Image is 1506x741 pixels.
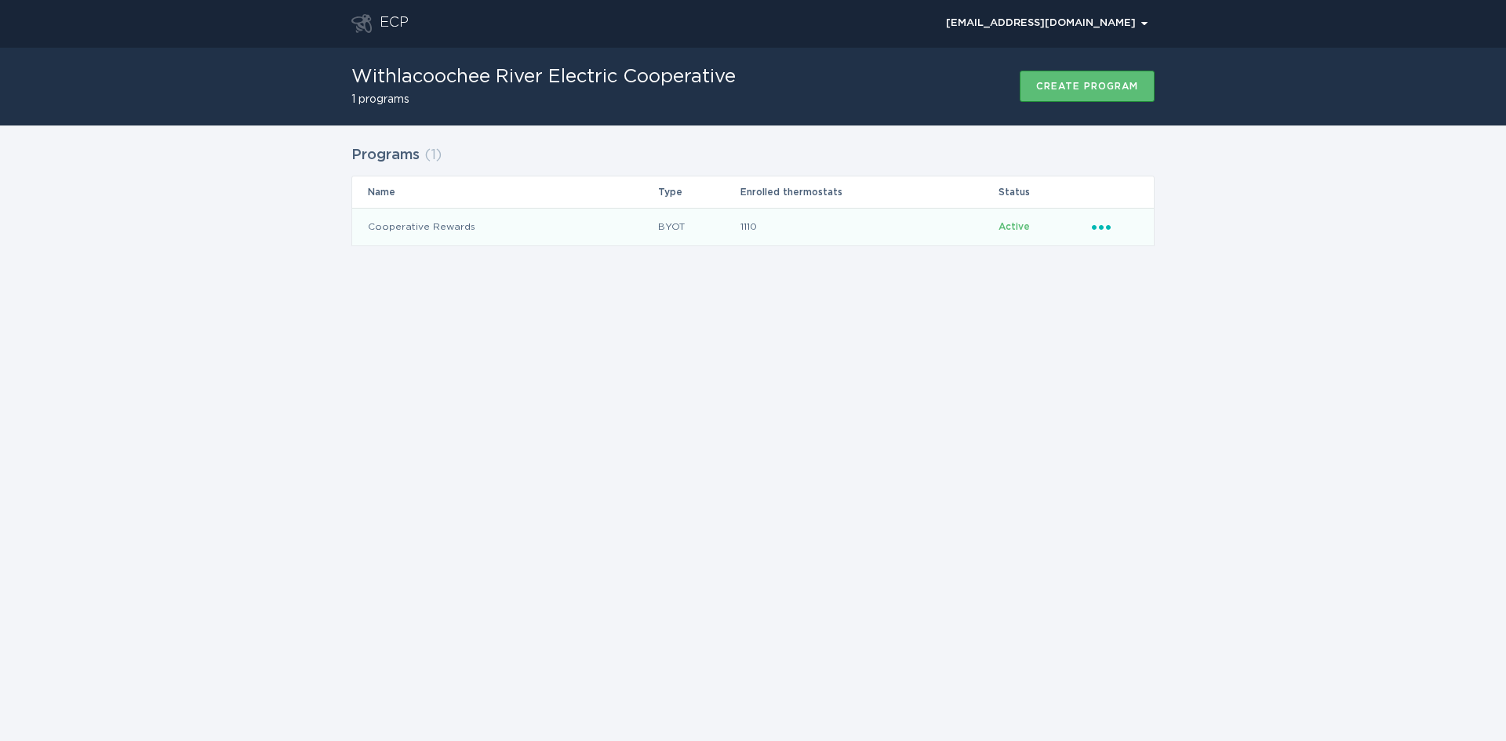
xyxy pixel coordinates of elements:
[1092,218,1138,235] div: Popover menu
[998,176,1091,208] th: Status
[352,176,1154,208] tr: Table Headers
[740,208,998,245] td: 1110
[946,19,1148,28] div: [EMAIL_ADDRESS][DOMAIN_NAME]
[1020,71,1155,102] button: Create program
[939,12,1155,35] div: Popover menu
[351,94,736,105] h2: 1 programs
[657,208,740,245] td: BYOT
[352,208,1154,245] tr: a149b33fbfd04ab898ac123d51b43ff7
[352,208,657,245] td: Cooperative Rewards
[351,141,420,169] h2: Programs
[424,148,442,162] span: ( 1 )
[1036,82,1138,91] div: Create program
[380,14,409,33] div: ECP
[351,67,736,86] h1: Withlacoochee River Electric Cooperative
[657,176,740,208] th: Type
[740,176,998,208] th: Enrolled thermostats
[352,176,657,208] th: Name
[351,14,372,33] button: Go to dashboard
[939,12,1155,35] button: Open user account details
[999,222,1030,231] span: Active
